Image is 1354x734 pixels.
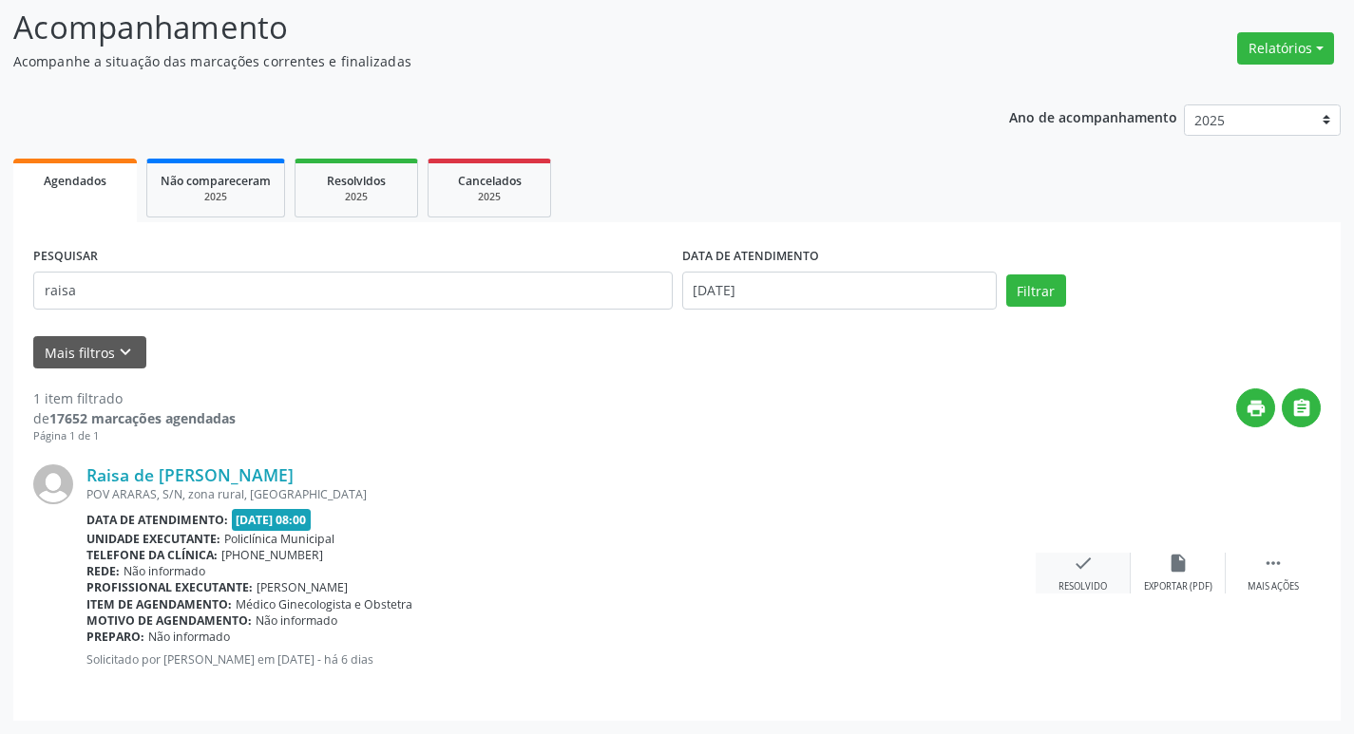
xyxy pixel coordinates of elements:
span: Agendados [44,173,106,189]
span: Não informado [256,612,337,629]
div: Resolvido [1058,580,1107,593]
span: [PERSON_NAME] [257,579,348,595]
div: 2025 [309,190,404,204]
div: Página 1 de 1 [33,428,236,444]
b: Rede: [86,563,120,579]
strong: 17652 marcações agendadas [49,409,236,427]
span: Cancelados [458,173,522,189]
button: Filtrar [1006,274,1066,307]
p: Acompanhe a situação das marcações correntes e finalizadas [13,51,943,71]
button: Mais filtroskeyboard_arrow_down [33,336,146,369]
i: check [1073,553,1094,574]
div: 2025 [442,190,537,204]
i: keyboard_arrow_down [115,342,136,363]
span: [PHONE_NUMBER] [221,547,323,563]
div: Mais ações [1248,580,1299,593]
div: 2025 [161,190,271,204]
span: Médico Ginecologista e Obstetra [236,596,412,612]
b: Unidade executante: [86,531,220,547]
span: Resolvidos [327,173,386,189]
p: Ano de acompanhamento [1009,104,1177,128]
span: [DATE] 08:00 [232,509,312,531]
b: Profissional executante: [86,579,253,595]
button: print [1236,388,1275,427]
label: DATA DE ATENDIMENTO [682,242,819,272]
span: Policlínica Municipal [224,531,334,547]
p: Acompanhamento [13,4,943,51]
input: Selecione um intervalo [682,272,997,310]
b: Data de atendimento: [86,512,228,528]
p: Solicitado por [PERSON_NAME] em [DATE] - há 6 dias [86,651,1036,668]
button:  [1282,388,1321,427]
img: img [33,464,73,504]
b: Item de agendamento: [86,596,232,612]
b: Motivo de agendamento: [86,612,252,629]
a: Raisa de [PERSON_NAME] [86,464,294,485]
i: insert_drive_file [1168,553,1189,574]
i:  [1263,553,1284,574]
div: POV ARARAS, S/N, zona rural, [GEOGRAPHIC_DATA] [86,486,1036,502]
div: 1 item filtrado [33,388,236,408]
i:  [1291,398,1312,419]
input: Nome, CNS [33,272,673,310]
span: Não informado [124,563,205,579]
span: Não compareceram [161,173,271,189]
b: Telefone da clínica: [86,547,218,563]
div: Exportar (PDF) [1144,580,1212,593]
button: Relatórios [1237,32,1334,65]
div: de [33,408,236,428]
b: Preparo: [86,629,144,645]
i: print [1246,398,1267,419]
label: PESQUISAR [33,242,98,272]
span: Não informado [148,629,230,645]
